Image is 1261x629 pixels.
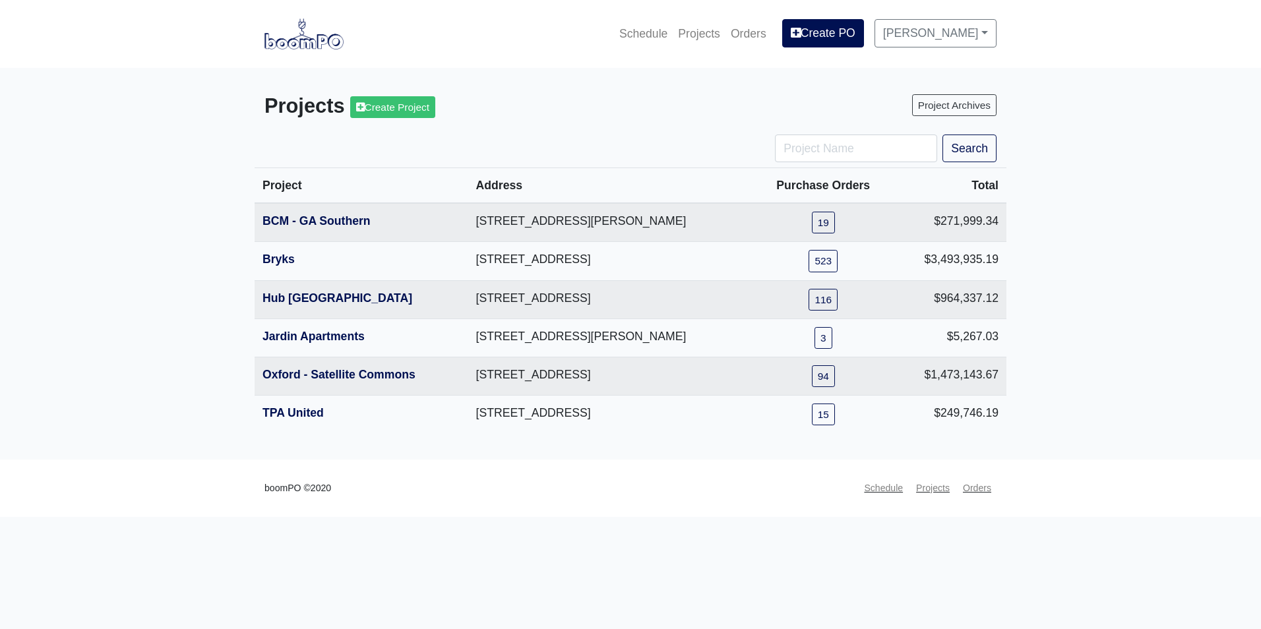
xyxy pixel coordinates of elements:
button: Search [942,135,997,162]
td: $3,493,935.19 [892,242,1006,280]
td: $271,999.34 [892,203,1006,242]
a: Projects [911,475,955,501]
td: $964,337.12 [892,280,1006,318]
td: [STREET_ADDRESS] [468,280,754,318]
a: 523 [809,250,838,272]
h3: Projects [264,94,621,119]
a: Hub [GEOGRAPHIC_DATA] [262,291,412,305]
th: Address [468,168,754,204]
a: Create Project [350,96,435,118]
a: Schedule [614,19,673,48]
td: [STREET_ADDRESS] [468,242,754,280]
a: Projects [673,19,725,48]
td: [STREET_ADDRESS] [468,395,754,433]
th: Project [255,168,468,204]
a: 3 [815,327,832,349]
a: [PERSON_NAME] [875,19,997,47]
a: Oxford - Satellite Commons [262,368,415,381]
a: 15 [812,404,835,425]
a: Schedule [859,475,908,501]
input: Project Name [775,135,937,162]
a: Orders [725,19,772,48]
th: Purchase Orders [754,168,892,204]
a: Project Archives [912,94,997,116]
td: [STREET_ADDRESS][PERSON_NAME] [468,318,754,357]
td: [STREET_ADDRESS] [468,357,754,395]
a: Bryks [262,253,295,266]
td: $5,267.03 [892,318,1006,357]
a: Create PO [782,19,864,47]
a: 19 [812,212,835,233]
a: Jardin Apartments [262,330,365,343]
a: TPA United [262,406,324,419]
a: Orders [958,475,997,501]
img: boomPO [264,18,344,49]
small: boomPO ©2020 [264,481,331,496]
td: $249,746.19 [892,395,1006,433]
a: 116 [809,289,838,311]
td: $1,473,143.67 [892,357,1006,395]
th: Total [892,168,1006,204]
a: 94 [812,365,835,387]
td: [STREET_ADDRESS][PERSON_NAME] [468,203,754,242]
a: BCM - GA Southern [262,214,371,227]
